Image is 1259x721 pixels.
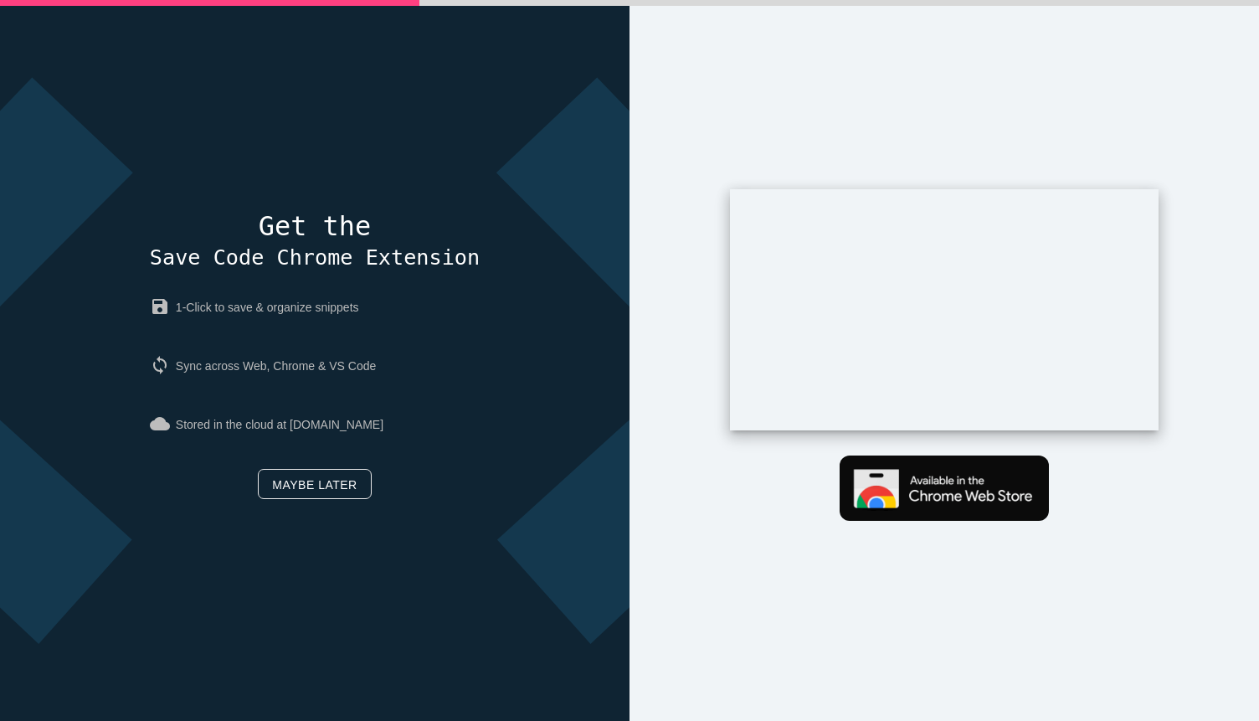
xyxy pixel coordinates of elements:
[258,469,371,499] a: Maybe later
[150,414,176,434] i: cloud
[150,284,480,331] p: 1-Click to save & organize snippets
[150,296,176,317] i: save
[150,342,480,389] p: Sync across Web, Chrome & VS Code
[150,212,480,272] h4: Get the
[150,355,176,375] i: sync
[150,401,480,448] p: Stored in the cloud at [DOMAIN_NAME]
[840,456,1049,522] img: Get Chrome extension
[150,245,480,270] span: Save Code Chrome Extension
